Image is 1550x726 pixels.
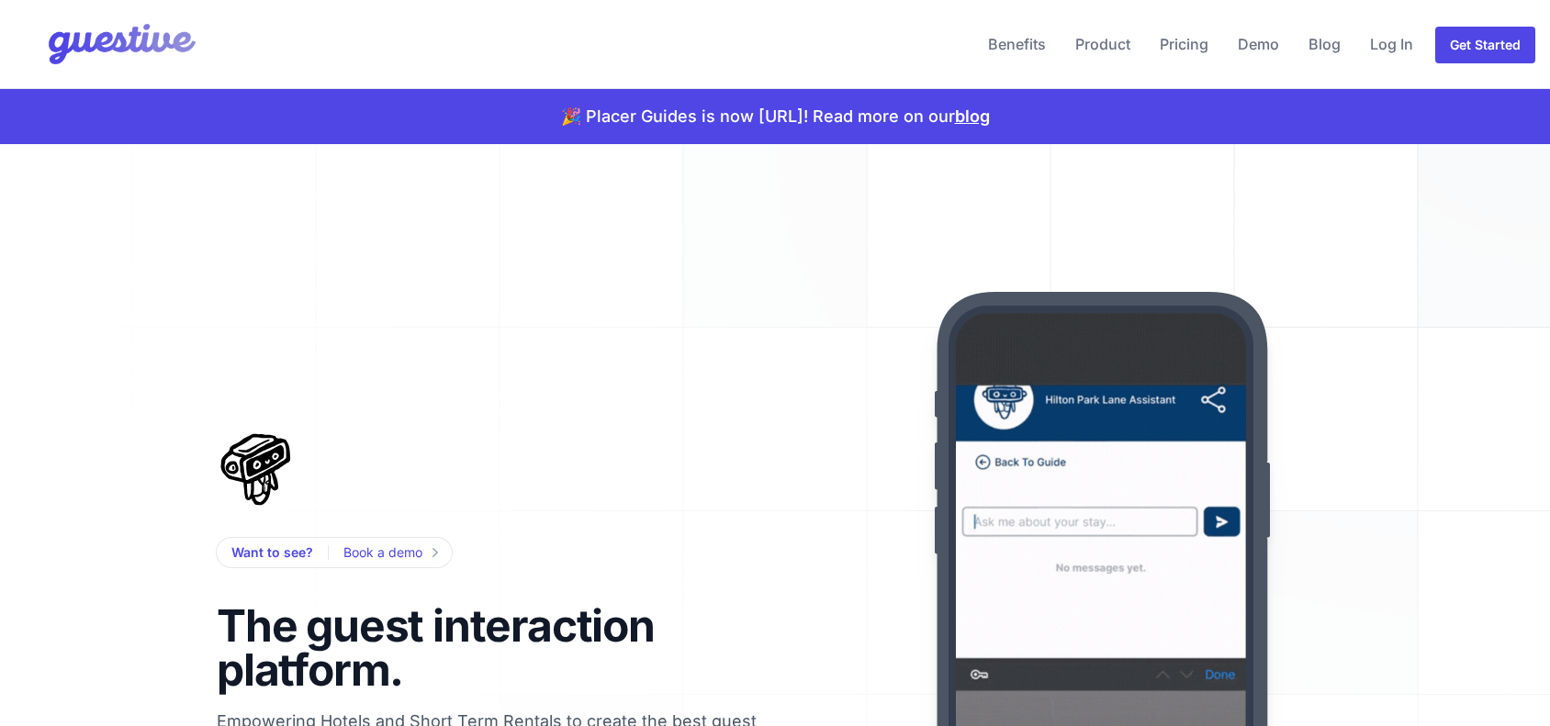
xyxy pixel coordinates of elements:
[1435,27,1535,63] a: Get Started
[217,604,687,692] h1: The guest interaction platform.
[343,542,437,564] a: Book a demo
[1152,22,1216,66] a: Pricing
[15,7,200,81] img: Your Company
[1068,22,1138,66] a: Product
[561,104,990,129] p: 🎉 Placer Guides is now [URL]! Read more on our
[955,106,990,126] a: blog
[1230,22,1286,66] a: Demo
[981,22,1053,66] a: Benefits
[1363,22,1421,66] a: Log In
[1301,22,1348,66] a: Blog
